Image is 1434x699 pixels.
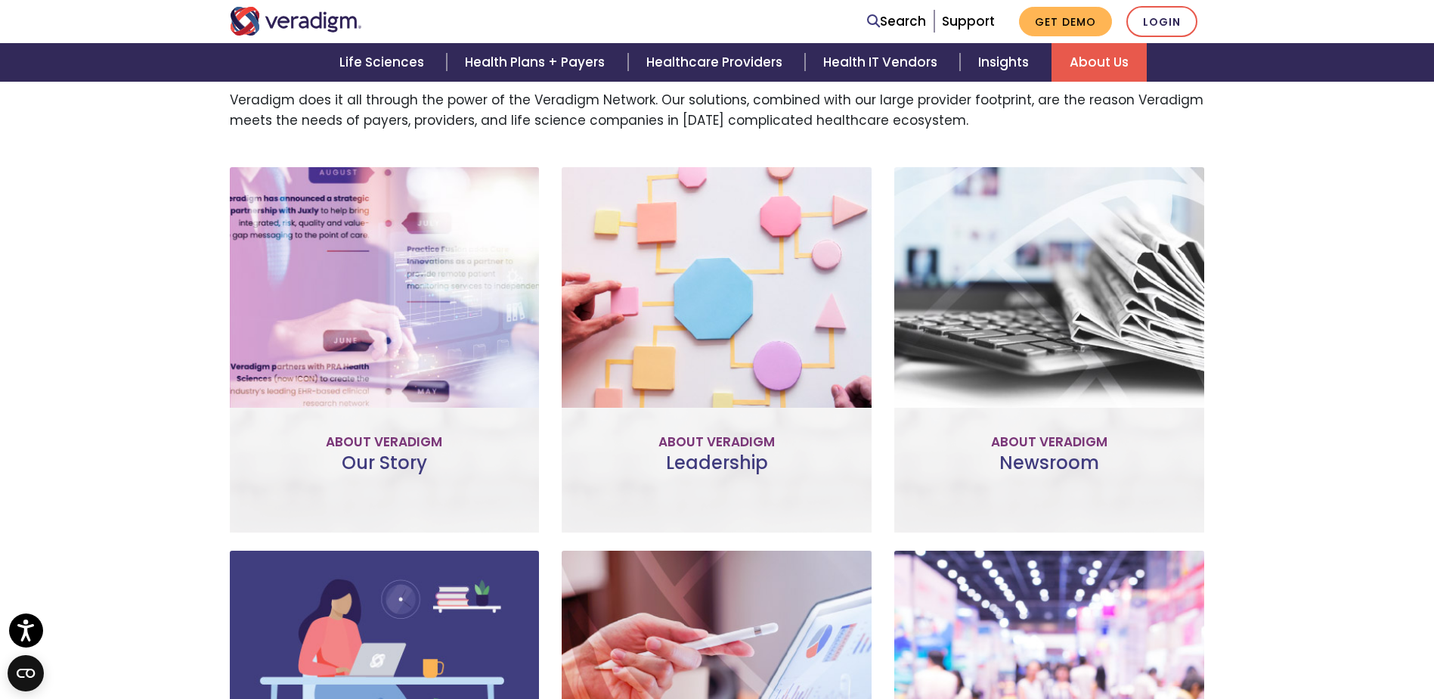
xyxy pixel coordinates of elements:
[1019,7,1112,36] a: Get Demo
[1126,6,1197,37] a: Login
[628,43,805,82] a: Healthcare Providers
[447,43,627,82] a: Health Plans + Payers
[805,43,960,82] a: Health IT Vendors
[1051,43,1147,82] a: About Us
[321,43,447,82] a: Life Sciences
[8,655,44,691] button: Open CMP widget
[942,12,995,30] a: Support
[1144,590,1416,681] iframe: Drift Chat Widget
[867,11,926,32] a: Search
[574,432,859,452] p: About Veradigm
[230,7,362,36] img: Veradigm logo
[574,452,859,496] h3: Leadership
[242,452,528,496] h3: Our Story
[230,90,1205,131] p: Veradigm does it all through the power of the Veradigm Network. Our solutions, combined with our ...
[906,452,1192,496] h3: Newsroom
[960,43,1051,82] a: Insights
[242,432,528,452] p: About Veradigm
[906,432,1192,452] p: About Veradigm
